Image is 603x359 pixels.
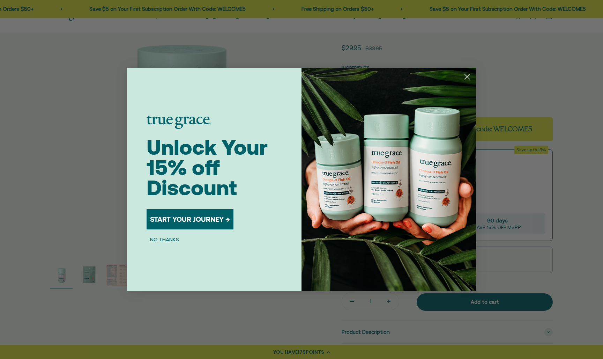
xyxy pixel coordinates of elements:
[147,209,233,229] button: START YOUR JOURNEY →
[301,68,476,291] img: 098727d5-50f8-4f9b-9554-844bb8da1403.jpeg
[147,116,211,129] img: logo placeholder
[461,71,473,83] button: Close dialog
[147,235,183,243] button: NO THANKS
[147,135,268,200] span: Unlock Your 15% off Discount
